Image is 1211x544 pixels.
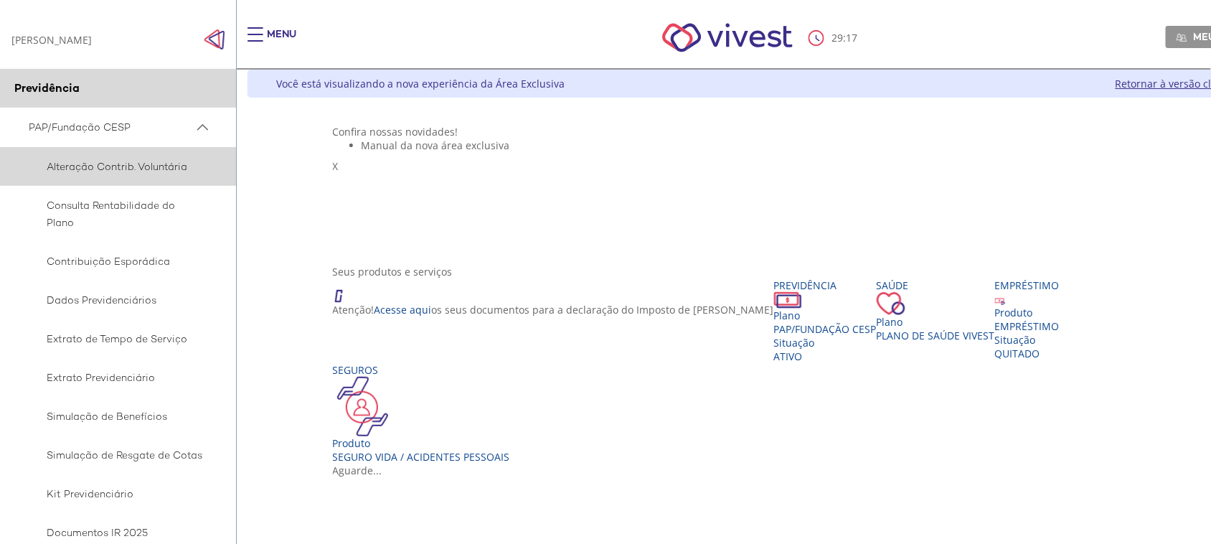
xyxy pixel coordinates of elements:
[809,30,860,46] div: :
[831,31,843,44] span: 29
[29,118,194,136] span: PAP/Fundação CESP
[29,330,203,347] span: Extrato de Tempo de Serviço
[995,278,1060,292] div: Empréstimo
[995,347,1040,360] span: QUITADO
[877,278,995,292] div: Saúde
[333,265,1185,477] section: <span lang="en" dir="ltr">ProdutosCard</span>
[333,125,1185,139] div: Confira nossas novidades!
[774,350,803,363] span: Ativo
[333,363,510,377] div: Seguros
[877,292,905,315] img: ico_coracao.png
[333,303,774,316] p: Atenção! os seus documentos para a declaração do Imposto de [PERSON_NAME]
[877,329,995,342] span: Plano de Saúde VIVEST
[646,7,809,68] img: Vivest
[29,197,203,231] span: Consulta Rentabilidade do Plano
[29,158,203,175] span: Alteração Contrib. Voluntária
[774,322,877,336] span: PAP/Fundação CESP
[333,278,357,303] img: ico_atencao.png
[29,408,203,425] span: Simulação de Benefícios
[14,80,80,95] span: Previdência
[995,278,1060,360] a: Empréstimo Produto EMPRÉSTIMO Situação QUITADO
[774,292,802,309] img: ico_dinheiro.png
[774,336,877,350] div: Situação
[877,315,995,329] div: Plano
[995,333,1060,347] div: Situação
[333,464,1185,477] div: Aguarde...
[774,278,877,363] a: Previdência PlanoPAP/Fundação CESP SituaçãoAtivo
[29,485,203,502] span: Kit Previdenciário
[29,369,203,386] span: Extrato Previdenciário
[995,306,1060,319] div: Produto
[29,291,203,309] span: Dados Previdenciários
[362,139,510,152] span: Manual da nova área exclusiva
[333,436,510,450] div: Produto
[374,303,432,316] a: Acesse aqui
[29,524,203,541] span: Documentos IR 2025
[204,29,225,50] img: Fechar menu
[333,159,339,173] span: X
[877,278,995,342] a: Saúde PlanoPlano de Saúde VIVEST
[11,33,92,47] div: [PERSON_NAME]
[333,125,1185,250] section: <span lang="pt-BR" dir="ltr">Visualizador do Conteúdo da Web</span> 1
[846,31,857,44] span: 17
[995,319,1060,333] div: EMPRÉSTIMO
[29,253,203,270] span: Contribuição Esporádica
[774,309,877,322] div: Plano
[333,450,510,464] div: Seguro Vida / Acidentes Pessoais
[204,29,225,50] span: Click to close side navigation.
[1177,32,1187,43] img: Meu perfil
[267,27,296,56] div: Menu
[774,278,877,292] div: Previdência
[29,446,203,464] span: Simulação de Resgate de Cotas
[333,363,510,464] a: Seguros Produto Seguro Vida / Acidentes Pessoais
[333,265,1185,278] div: Seus produtos e serviços
[333,377,392,436] img: ico_seguros.png
[995,295,1006,306] img: ico_emprestimo.svg
[276,77,565,90] div: Você está visualizando a nova experiência da Área Exclusiva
